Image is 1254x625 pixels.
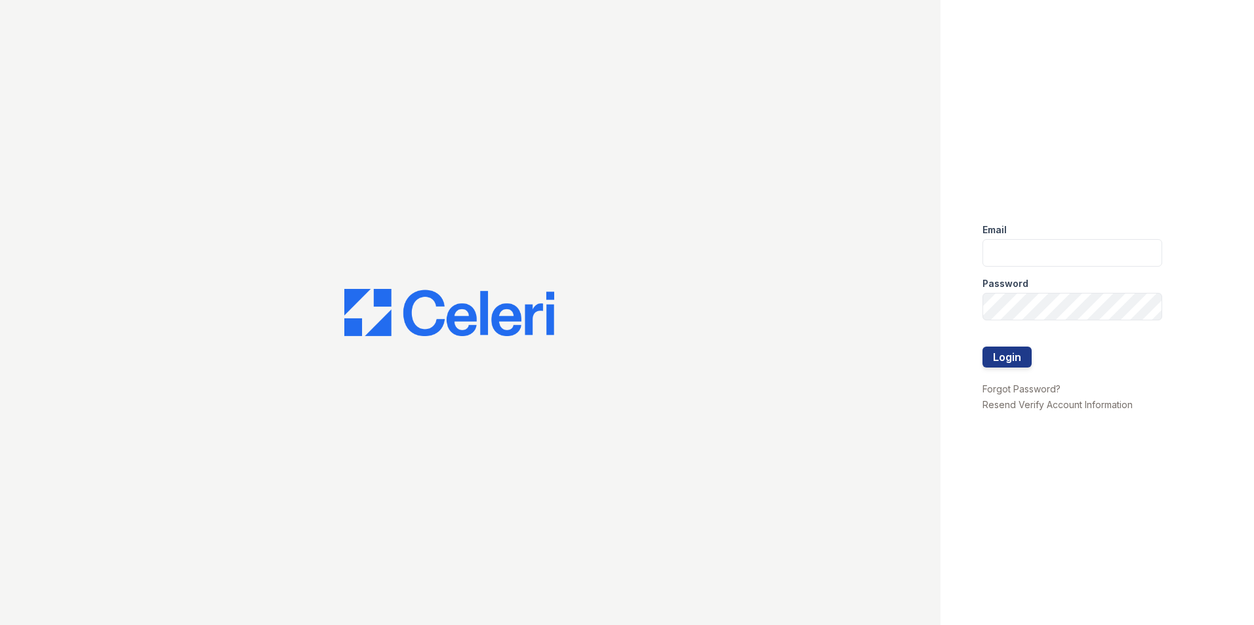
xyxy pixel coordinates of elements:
[982,277,1028,290] label: Password
[344,289,554,336] img: CE_Logo_Blue-a8612792a0a2168367f1c8372b55b34899dd931a85d93a1a3d3e32e68fde9ad4.png
[982,399,1133,410] a: Resend Verify Account Information
[982,223,1007,237] label: Email
[982,347,1032,368] button: Login
[982,383,1061,394] a: Forgot Password?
